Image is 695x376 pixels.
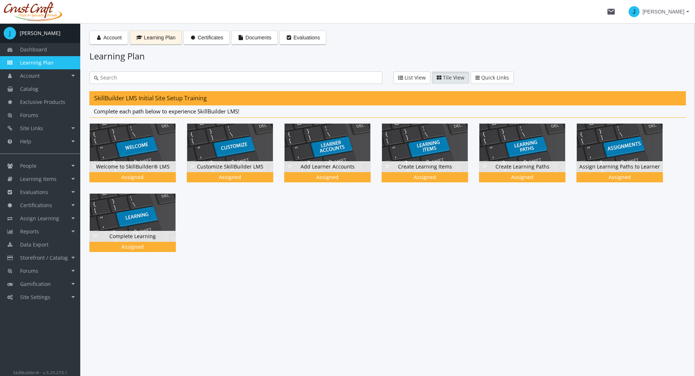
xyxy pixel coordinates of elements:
div: Assigned [578,174,661,181]
span: Quick Links [481,74,509,81]
div: Create Learning Paths [479,161,565,172]
span: Learning Plan [144,35,175,40]
div: Complete Learning [90,231,175,242]
span: Site Settings [20,294,50,301]
span: Certificates [198,35,223,40]
span: J [629,6,640,17]
span: Account [20,72,40,79]
span: Evaluations [294,35,320,40]
div: Add Learner Accounts [284,123,382,193]
i: Account [96,35,102,40]
span: Storefront / Catalog [20,254,68,261]
div: Create Learning Items [382,161,468,172]
h1: Learning Plan [89,50,686,62]
span: Account [103,35,122,40]
span: [PERSON_NAME] [642,5,684,18]
button: Evaluations [279,31,326,44]
span: Dashboard [20,46,47,53]
div: Add Learner Accounts [285,161,370,172]
div: Welcome to SkillBuilder® LMS [89,123,187,193]
div: Welcome to SkillBuilder® LMS [90,161,175,172]
span: People [20,162,36,169]
span: Forums [20,267,38,274]
div: Create Learning Paths [479,123,576,193]
div: Complete Learning [89,193,187,263]
button: Account [89,31,128,44]
span: Assign Learning [20,215,59,222]
div: Assigned [480,174,564,181]
i: Learning Plan [136,35,143,40]
span: Evaluations [20,189,48,195]
i: Certificates [190,35,196,40]
span: Reports [20,228,39,235]
mat-icon: mail [607,7,615,16]
span: Data Export [20,241,49,248]
span: J [4,27,16,39]
button: Learning Plan [130,31,182,44]
div: Assigned [286,174,369,181]
div: Create Learning Items [382,123,479,193]
span: Forums [20,112,38,119]
div: Assign Learning Paths to Learner [577,161,663,172]
i: Documents [238,35,244,40]
span: Documents [246,35,271,40]
input: Search [99,74,378,81]
button: Certificates [184,31,229,44]
span: Certifications [20,202,52,209]
span: Tile View [443,74,464,81]
span: Complete each path below to experience SkillBuilder LMS! [94,108,239,115]
div: [PERSON_NAME] [20,30,61,37]
span: SkillBuilder LMS Initial Site Setup Training [94,94,207,102]
span: List View [405,74,426,81]
span: Site Links [20,125,43,132]
div: Customize SkillBuilder LMS [187,161,273,172]
span: Gamification [20,280,51,287]
span: Exclusive Products [20,98,65,105]
small: SkillBuilder® - v.5.25.273.1 [13,369,67,375]
div: Assigned [188,174,272,181]
div: Customize SkillBuilder LMS [187,123,284,193]
span: Learning Plan [20,59,54,66]
span: Catalog [20,85,38,92]
div: Assigned [383,174,467,181]
span: Help [20,138,31,145]
i: Evaluations [286,35,292,40]
div: Assign Learning Paths to Learner [576,123,674,193]
div: Assigned [91,174,174,181]
div: Assigned [91,243,174,251]
span: Learning Items [20,175,57,182]
button: Documents [231,31,278,44]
